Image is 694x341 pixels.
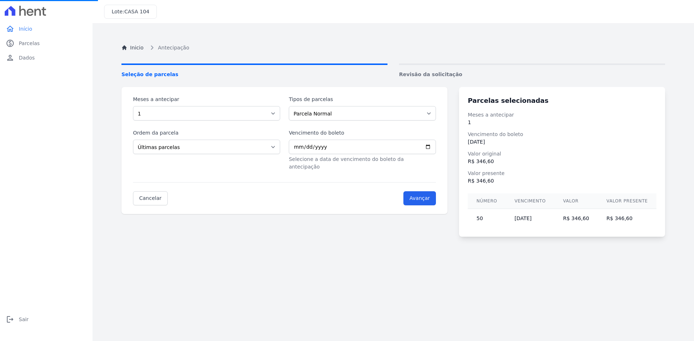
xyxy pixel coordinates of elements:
[598,209,656,228] td: R$ 346,60
[121,43,665,52] nav: Breadcrumb
[19,25,32,32] span: Início
[289,156,436,171] p: Selecione a data de vencimento do boleto da antecipação
[399,71,665,78] span: Revisão da solicitação
[6,25,14,33] i: home
[158,44,189,52] span: Antecipação
[6,315,14,324] i: logout
[121,44,143,52] a: Inicio
[6,53,14,62] i: person
[468,96,656,105] h3: Parcelas selecionadas
[19,40,40,47] span: Parcelas
[468,111,656,119] dt: Meses a antecipar
[133,96,280,103] label: Meses a antecipar
[468,170,656,177] dt: Valor presente
[468,131,656,138] dt: Vencimento do boleto
[468,150,656,158] dt: Valor original
[468,193,506,209] th: Número
[112,8,149,16] h3: Lote:
[554,193,598,209] th: Valor
[506,209,554,228] td: [DATE]
[554,209,598,228] td: R$ 346,60
[468,119,656,126] dd: 1
[468,138,656,146] dd: [DATE]
[3,22,90,36] a: homeInício
[121,71,387,78] span: Seleção de parcelas
[468,158,656,165] dd: R$ 346,60
[403,191,436,205] input: Avançar
[506,193,554,209] th: Vencimento
[468,177,656,185] dd: R$ 346,60
[19,54,35,61] span: Dados
[133,129,280,137] label: Ordem da parcela
[124,9,149,14] span: CASA 104
[121,64,665,78] nav: Progress
[3,312,90,327] a: logoutSair
[289,96,436,103] label: Tipos de parcelas
[19,316,29,323] span: Sair
[6,39,14,48] i: paid
[3,36,90,51] a: paidParcelas
[598,193,656,209] th: Valor presente
[289,129,436,137] label: Vencimento do boleto
[3,51,90,65] a: personDados
[133,191,168,205] a: Cancelar
[468,209,506,228] td: 50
